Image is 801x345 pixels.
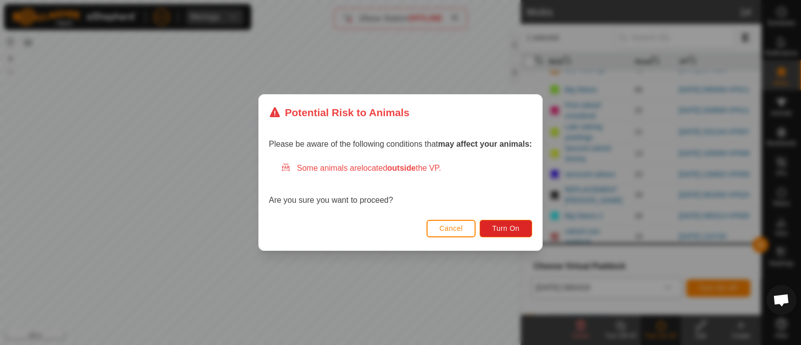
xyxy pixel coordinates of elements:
[438,140,532,148] strong: may affect your animals:
[493,224,520,232] span: Turn On
[281,162,532,174] div: Some animals are
[387,164,416,172] strong: outside
[269,105,410,120] div: Potential Risk to Animals
[427,220,476,237] button: Cancel
[269,162,532,206] div: Are you sure you want to proceed?
[269,140,532,148] span: Please be aware of the following conditions that
[480,220,532,237] button: Turn On
[766,285,796,315] div: Open chat
[361,164,441,172] span: located the VP.
[440,224,463,232] span: Cancel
